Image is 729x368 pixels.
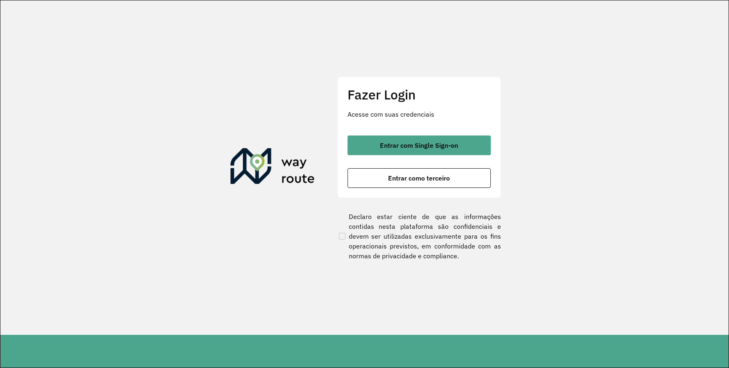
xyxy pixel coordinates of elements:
[388,175,450,181] span: Entrar como terceiro
[348,109,491,119] p: Acesse com suas credenciais
[380,142,458,149] span: Entrar com Single Sign-on
[348,135,491,155] button: button
[348,87,491,102] h2: Fazer Login
[348,168,491,188] button: button
[230,148,315,187] img: Roteirizador AmbevTech
[337,212,501,261] label: Declaro estar ciente de que as informações contidas nesta plataforma são confidenciais e devem se...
